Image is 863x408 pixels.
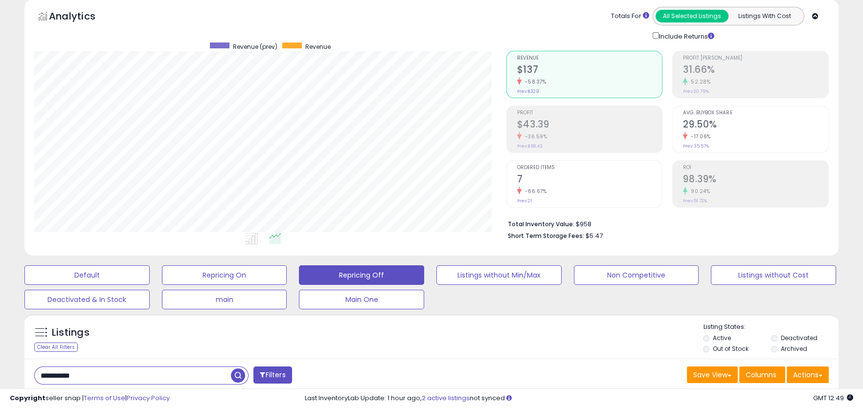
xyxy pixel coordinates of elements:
[574,265,699,285] button: Non Competitive
[24,265,150,285] button: Default
[787,366,829,383] button: Actions
[522,188,547,195] small: -66.67%
[508,232,584,240] b: Short Term Storage Fees:
[611,12,649,21] div: Totals For
[746,370,776,380] span: Columns
[683,88,709,94] small: Prev: 20.79%
[813,393,853,403] span: 2025-10-7 12:49 GMT
[436,265,562,285] button: Listings without Min/Max
[52,326,90,340] h5: Listings
[656,10,728,22] button: All Selected Listings
[683,56,828,61] span: Profit [PERSON_NAME]
[84,393,125,403] a: Terms of Use
[522,78,546,86] small: -58.37%
[687,366,738,383] button: Save View
[517,143,543,149] small: Prev: $68.43
[586,231,603,240] span: $5.47
[162,290,287,309] button: main
[253,366,292,384] button: Filters
[508,217,821,229] li: $958
[34,343,78,352] div: Clear All Filters
[305,394,853,403] div: Last InventoryLab Update: 1 hour ago, not synced.
[517,88,539,94] small: Prev: $329
[49,9,114,25] h5: Analytics
[687,78,710,86] small: 52.28%
[683,173,828,187] h2: 98.39%
[683,198,707,204] small: Prev: 51.72%
[703,322,838,332] p: Listing States:
[739,366,785,383] button: Columns
[233,43,277,51] span: Revenue (prev)
[645,30,726,41] div: Include Returns
[711,265,836,285] button: Listings without Cost
[508,220,574,228] b: Total Inventory Value:
[517,56,662,61] span: Revenue
[713,344,749,353] label: Out of Stock
[517,165,662,171] span: Ordered Items
[10,393,45,403] strong: Copyright
[517,110,662,116] span: Profit
[299,265,424,285] button: Repricing Off
[683,143,709,149] small: Prev: 35.57%
[24,290,150,309] button: Deactivated & In Stock
[683,165,828,171] span: ROI
[683,119,828,132] h2: 29.50%
[10,394,170,403] div: seller snap | |
[781,334,818,342] label: Deactivated
[299,290,424,309] button: Main One
[687,188,710,195] small: 90.24%
[162,265,287,285] button: Repricing On
[517,173,662,187] h2: 7
[728,10,801,22] button: Listings With Cost
[127,393,170,403] a: Privacy Policy
[713,334,731,342] label: Active
[683,64,828,77] h2: 31.66%
[422,393,470,403] a: 2 active listings
[522,133,547,140] small: -36.59%
[305,43,331,51] span: Revenue
[517,119,662,132] h2: $43.39
[687,133,711,140] small: -17.06%
[781,344,807,353] label: Archived
[683,110,828,116] span: Avg. Buybox Share
[517,64,662,77] h2: $137
[517,198,532,204] small: Prev: 21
